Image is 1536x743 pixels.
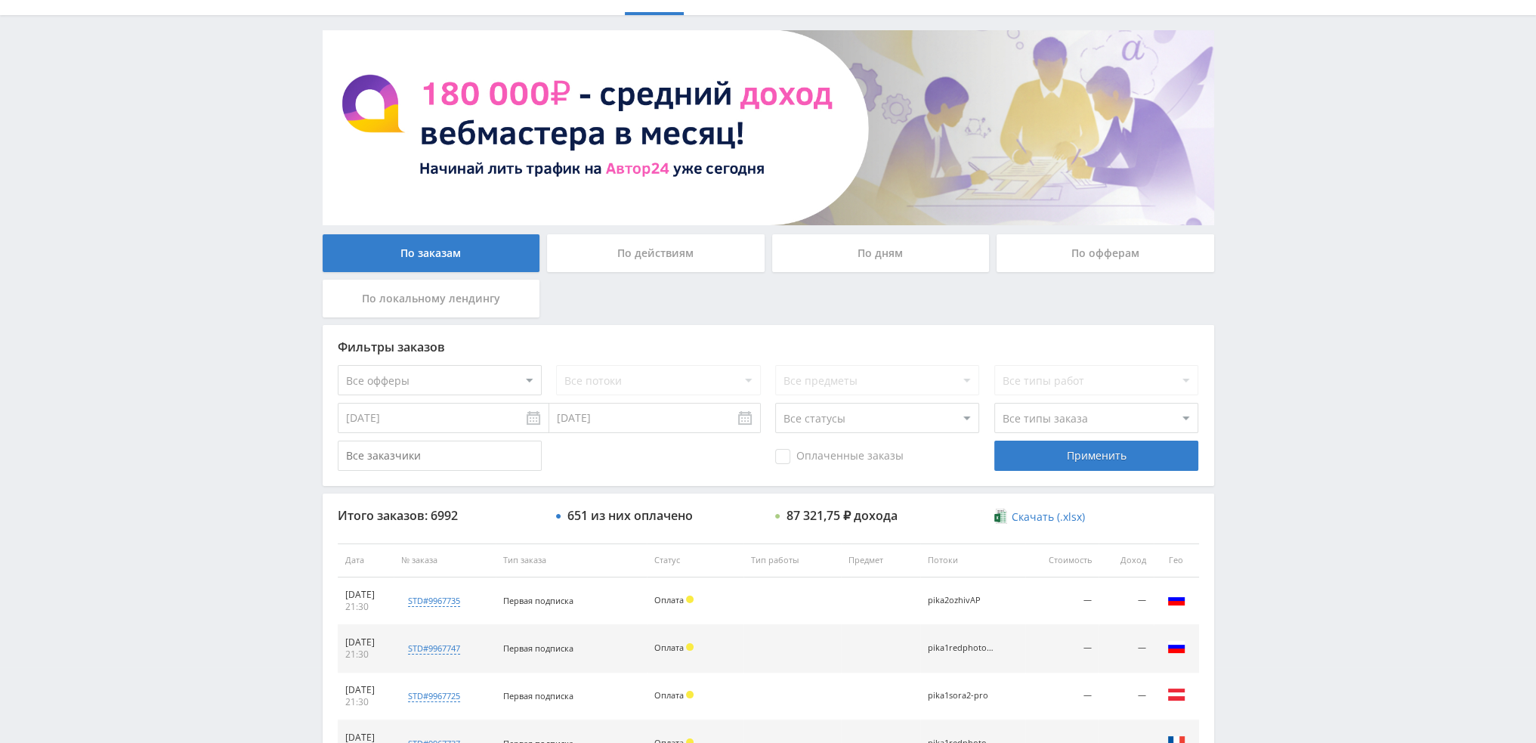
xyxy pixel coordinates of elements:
a: Скачать (.xlsx) [994,509,1085,525]
th: Доход [1099,543,1153,577]
span: Оплата [654,642,684,653]
td: — [1025,625,1099,673]
span: Холд [686,691,694,698]
td: — [1025,673,1099,720]
span: Оплаченные заказы [775,449,904,464]
span: Скачать (.xlsx) [1012,511,1085,523]
th: Дата [338,543,394,577]
td: — [1099,577,1153,625]
div: По заказам [323,234,540,272]
th: № заказа [394,543,496,577]
span: Первая подписка [503,595,573,606]
img: BannerAvtor24 [323,30,1214,225]
div: [DATE] [345,636,387,649]
th: Предмет [841,543,920,577]
span: Оплата [654,594,684,605]
img: rus.png [1167,590,1185,608]
div: 21:30 [345,649,387,661]
th: Тип работы [743,543,841,577]
span: Холд [686,596,694,603]
th: Гео [1154,543,1199,577]
div: [DATE] [345,684,387,696]
td: — [1025,577,1099,625]
td: — [1099,625,1153,673]
div: pika1redphotoNano [928,643,996,653]
div: [DATE] [345,589,387,601]
div: Итого заказов: 6992 [338,509,542,522]
div: Применить [994,441,1198,471]
div: std#9967735 [408,595,460,607]
div: 21:30 [345,601,387,613]
div: pika2ozhivAP [928,596,996,605]
div: Фильтры заказов [338,340,1199,354]
div: std#9967747 [408,642,460,655]
th: Стоимость [1025,543,1099,577]
span: Первая подписка [503,690,573,701]
span: Оплата [654,689,684,701]
div: По дням [772,234,990,272]
th: Потоки [920,543,1025,577]
div: По локальному лендингу [323,280,540,317]
div: 651 из них оплачено [567,509,693,522]
div: По действиям [547,234,765,272]
div: По офферам [997,234,1214,272]
img: aut.png [1167,686,1185,704]
img: rus.png [1167,638,1185,656]
span: Холд [686,643,694,651]
div: std#9967725 [408,690,460,702]
td: — [1099,673,1153,720]
img: xlsx [994,509,1007,524]
div: 21:30 [345,696,387,708]
span: Первая подписка [503,642,573,654]
div: pika1sora2-pro [928,691,996,701]
div: 87 321,75 ₽ дохода [787,509,898,522]
th: Статус [647,543,743,577]
input: Все заказчики [338,441,542,471]
th: Тип заказа [496,543,647,577]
